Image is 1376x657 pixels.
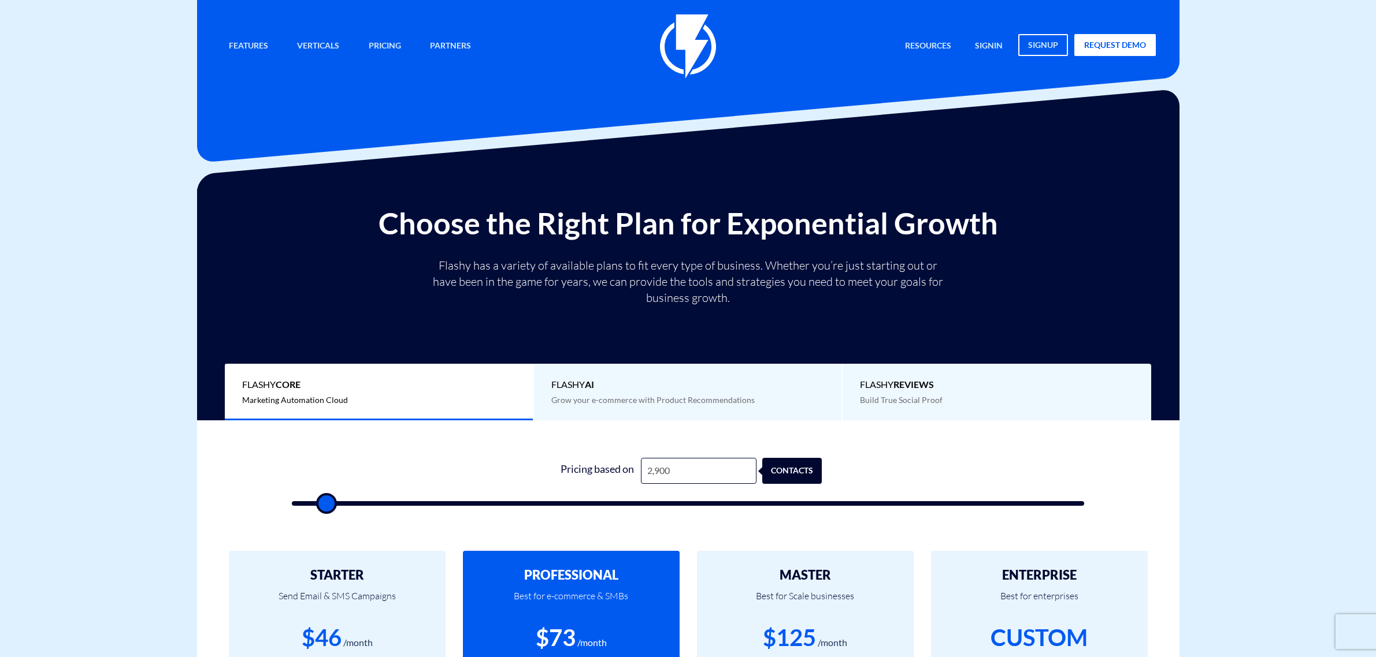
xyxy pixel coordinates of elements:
span: Flashy [551,378,825,391]
p: Best for e-commerce & SMBs [480,582,662,621]
p: Send Email & SMS Campaigns [246,582,428,621]
div: /month [577,636,607,649]
div: Pricing based on [554,458,641,484]
div: contacts [781,458,841,484]
div: /month [818,636,847,649]
span: Build True Social Proof [860,395,943,405]
a: Resources [896,34,960,59]
b: AI [585,379,594,390]
a: signup [1018,34,1068,56]
a: Pricing [360,34,410,59]
a: Partners [421,34,480,59]
div: $73 [536,621,576,654]
p: Flashy has a variety of available plans to fit every type of business. Whether you’re just starti... [428,257,948,306]
span: Flashy [242,378,515,391]
a: Verticals [288,34,348,59]
a: signin [966,34,1011,59]
h2: ENTERPRISE [948,568,1130,582]
b: REVIEWS [893,379,934,390]
b: Core [276,379,301,390]
p: Best for enterprises [948,582,1130,621]
div: $125 [763,621,816,654]
p: Best for Scale businesses [714,582,896,621]
h2: STARTER [246,568,428,582]
h2: MASTER [714,568,896,582]
div: CUSTOM [991,621,1088,654]
div: $46 [302,621,342,654]
span: Flashy [860,378,1134,391]
a: Features [220,34,277,59]
h2: PROFESSIONAL [480,568,662,582]
h2: Choose the Right Plan for Exponential Growth [206,207,1171,240]
span: Marketing Automation Cloud [242,395,348,405]
a: request demo [1074,34,1156,56]
div: /month [343,636,373,649]
span: Grow your e-commerce with Product Recommendations [551,395,755,405]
